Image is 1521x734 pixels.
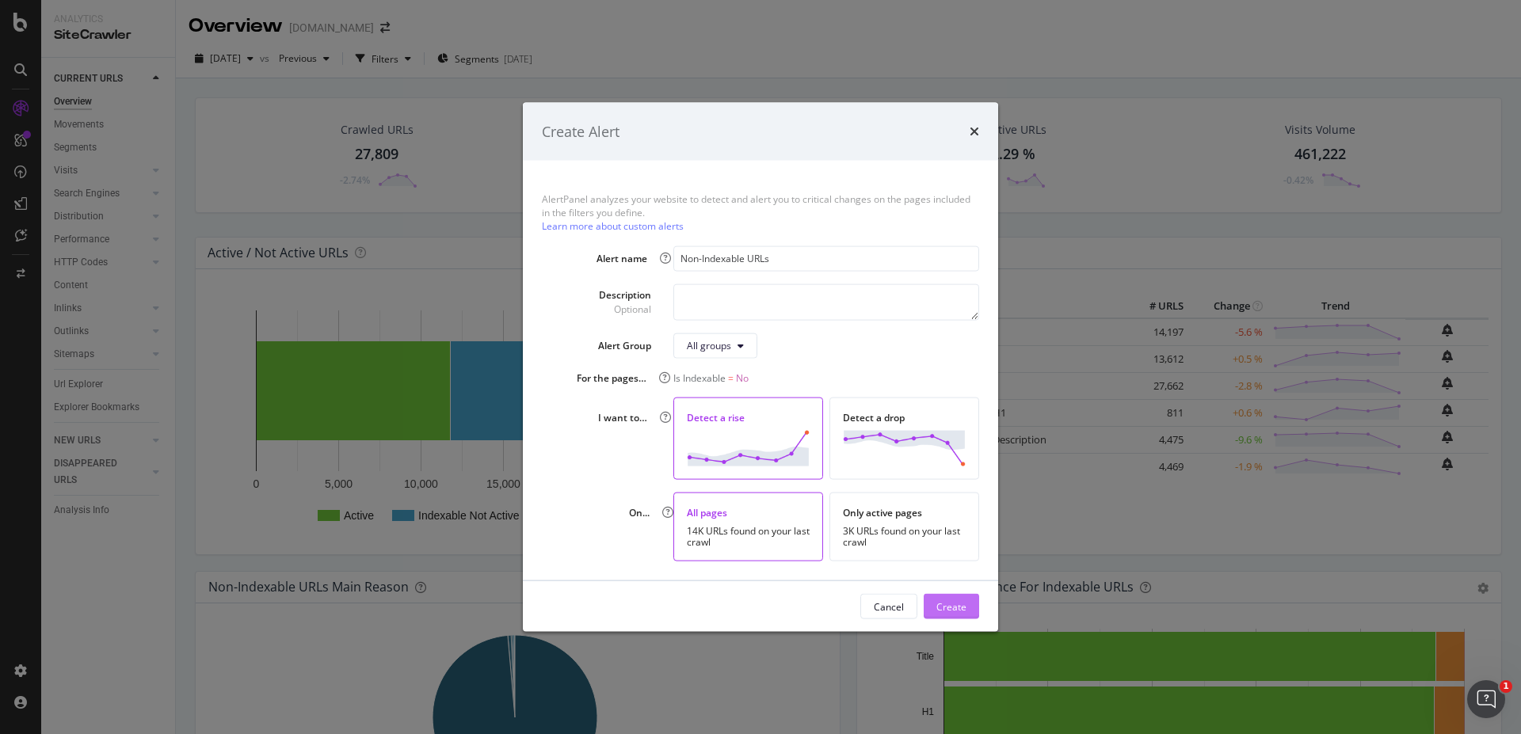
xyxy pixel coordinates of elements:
iframe: Intercom live chat [1467,680,1505,718]
img: AeSs0y7f63iwAAAAAElFTkSuQmCC [843,431,966,466]
div: For the pages… [574,371,647,384]
div: All pages [687,506,810,519]
div: Alert name [593,252,648,265]
div: Create Alert [542,121,619,142]
button: Cancel [860,594,917,619]
div: Detect a rise [687,410,810,424]
div: Optional [599,302,651,315]
span: Is Indexable [673,371,726,384]
div: Detect a drop [843,410,966,424]
div: All groups [687,339,731,352]
div: 14K URLs found on your last crawl [687,526,810,548]
button: All groups [673,333,757,358]
img: W8JFDcoAAAAAElFTkSuQmCC [687,431,810,466]
div: On... [623,506,650,519]
span: No [736,371,749,384]
div: Create [936,599,966,613]
div: 3K URLs found on your last crawl [843,526,966,548]
input: Rise of non-indexable pages [673,245,979,271]
div: times [970,121,979,142]
span: 1 [1500,680,1512,693]
div: Only active pages [843,506,966,519]
a: Learn more about custom alerts [542,219,684,233]
button: Learn more about custom alerts [542,222,684,231]
button: Create [924,594,979,619]
div: I want to… [594,410,648,424]
div: modal [523,102,998,632]
div: Description [599,288,651,315]
span: = [728,371,734,384]
div: AlertPanel analyzes your website to detect and alert you to critical changes on the pages include... [542,192,979,233]
div: Cancel [874,599,904,613]
div: Alert Group [598,339,651,352]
